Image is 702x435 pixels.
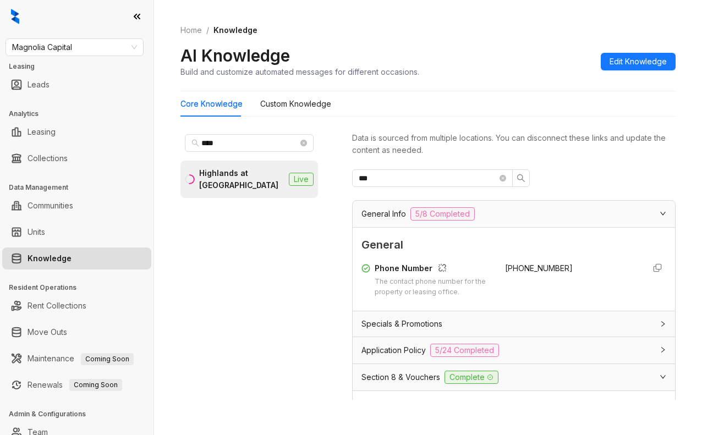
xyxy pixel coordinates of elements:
[289,173,314,186] span: Live
[361,318,442,330] span: Specials & Promotions
[2,121,151,143] li: Leasing
[199,167,284,191] div: Highlands at [GEOGRAPHIC_DATA]
[517,174,525,183] span: search
[2,247,151,269] li: Knowledge
[660,373,666,380] span: expanded
[410,207,475,221] span: 5/8 Completed
[361,236,666,254] span: General
[610,56,667,68] span: Edit Knowledge
[2,147,151,169] li: Collections
[28,247,72,269] a: Knowledge
[9,62,153,71] h3: Leasing
[601,53,676,70] button: Edit Knowledge
[375,277,492,298] div: The contact phone number for the property or leasing office.
[178,24,204,36] a: Home
[430,344,499,357] span: 5/24 Completed
[660,346,666,353] span: collapsed
[353,364,675,390] div: Section 8 & VouchersComplete
[28,195,73,217] a: Communities
[2,374,151,396] li: Renewals
[28,121,56,143] a: Leasing
[213,25,257,35] span: Knowledge
[660,321,666,327] span: collapsed
[500,175,506,181] span: close-circle
[206,24,209,36] li: /
[361,371,440,383] span: Section 8 & Vouchers
[9,283,153,293] h3: Resident Operations
[9,183,153,192] h3: Data Management
[353,201,675,227] div: General Info5/8 Completed
[352,132,676,156] div: Data is sourced from multiple locations. You can disconnect these links and update the content as...
[28,147,68,169] a: Collections
[2,221,151,243] li: Units
[9,109,153,119] h3: Analytics
[361,344,426,356] span: Application Policy
[2,195,151,217] li: Communities
[28,221,45,243] a: Units
[11,9,19,24] img: logo
[180,45,290,66] h2: AI Knowledge
[2,348,151,370] li: Maintenance
[505,263,573,273] span: [PHONE_NUMBER]
[660,210,666,217] span: expanded
[353,337,675,364] div: Application Policy5/24 Completed
[2,295,151,317] li: Rent Collections
[28,321,67,343] a: Move Outs
[260,98,331,110] div: Custom Knowledge
[12,39,137,56] span: Magnolia Capital
[191,139,199,147] span: search
[28,374,122,396] a: RenewalsComing Soon
[375,262,492,277] div: Phone Number
[28,74,50,96] a: Leads
[69,379,122,391] span: Coming Soon
[2,321,151,343] li: Move Outs
[361,208,406,220] span: General Info
[2,74,151,96] li: Leads
[9,409,153,419] h3: Admin & Configurations
[28,295,86,317] a: Rent Collections
[180,98,243,110] div: Core Knowledge
[353,311,675,337] div: Specials & Promotions
[300,140,307,146] span: close-circle
[180,66,419,78] div: Build and customize automated messages for different occasions.
[445,371,498,384] span: Complete
[81,353,134,365] span: Coming Soon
